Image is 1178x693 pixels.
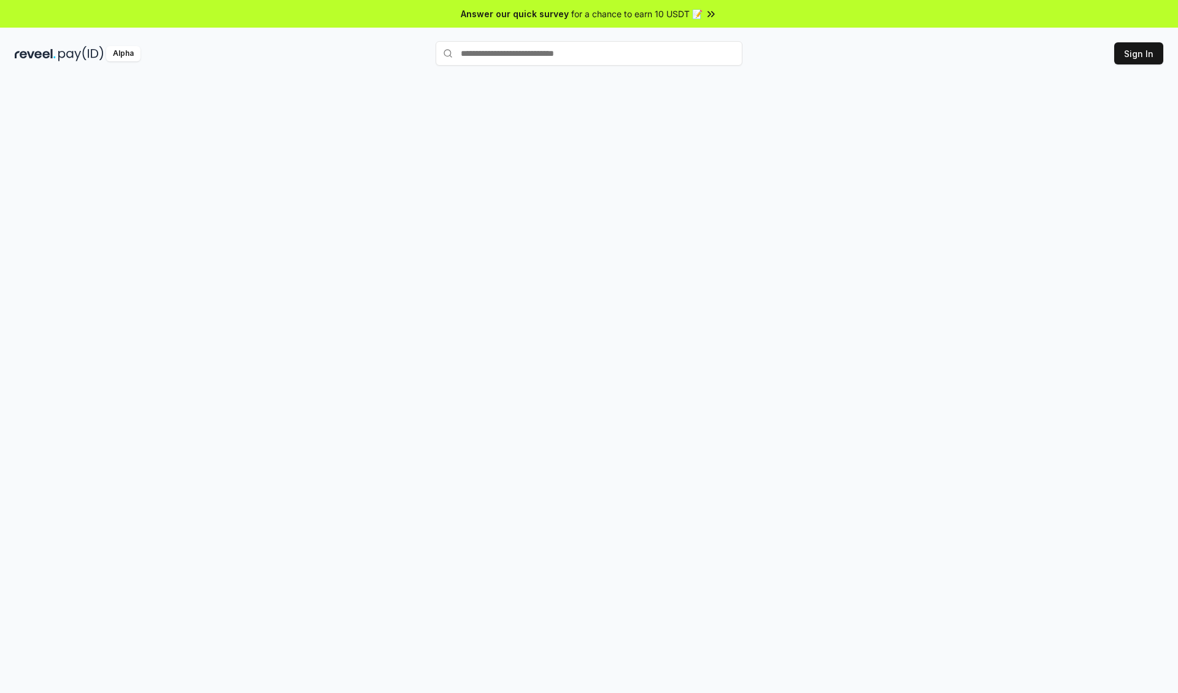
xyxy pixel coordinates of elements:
img: reveel_dark [15,46,56,61]
span: Answer our quick survey [461,7,569,20]
span: for a chance to earn 10 USDT 📝 [571,7,703,20]
button: Sign In [1114,42,1163,64]
div: Alpha [106,46,141,61]
img: pay_id [58,46,104,61]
